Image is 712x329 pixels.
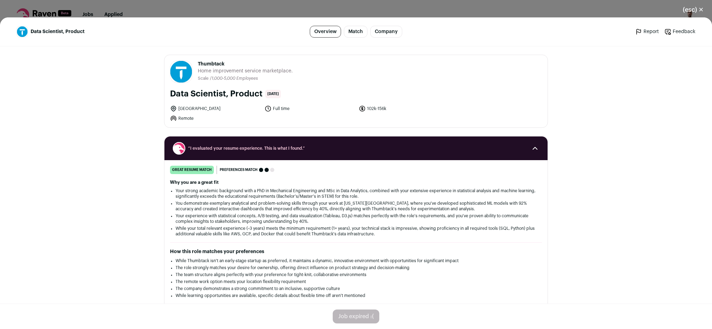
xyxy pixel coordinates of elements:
li: 102k-156k [359,105,449,112]
a: Report [635,28,659,35]
li: / [210,76,258,81]
li: Your experience with statistical concepts, A/B testing, and data visualization (Tableau, D3.js) m... [176,213,536,224]
div: great resume match [170,166,214,174]
img: 7b009e581603749374b970a83ebcd8434933ec68e0f29a9211d3eee776a43c97.jpg [170,61,192,83]
h2: How this role matches your preferences [170,248,542,255]
li: While your total relevant experience (~3 years) meets the minimum requirement (1+ years), your te... [176,226,536,237]
li: The company demonstrates a strong commitment to an inclusive, supportive culture [176,286,536,291]
li: Full time [265,105,355,112]
li: Remote [170,115,260,122]
a: Feedback [664,28,695,35]
span: Data Scientist, Product [31,28,84,35]
li: The remote work option meets your location flexibility requirement [176,279,536,284]
li: Your strong academic background with a PhD in Mechanical Engineering and MSc in Data Analytics, c... [176,188,536,199]
span: Thumbtack [198,61,293,68]
a: Match [344,26,367,38]
li: Scale [198,76,210,81]
li: The team structure aligns perfectly with your preference for tight-knit, collaborative environments [176,272,536,277]
li: The role strongly matches your desire for ownership, offering direct influence on product strateg... [176,265,536,271]
span: [DATE] [265,90,281,98]
h1: Data Scientist, Product [170,88,262,100]
a: Overview [310,26,341,38]
li: [GEOGRAPHIC_DATA] [170,105,260,112]
span: 1,000-5,000 Employees [212,76,258,80]
a: Company [370,26,402,38]
h2: Why you are a great fit [170,180,542,185]
span: “I evaluated your resume experience. This is what I found.” [188,146,524,151]
span: Home improvement service marketplace. [198,68,293,75]
li: While Thumbtack isn't an early-stage startup as preferred, it maintains a dynamic, innovative env... [176,258,536,264]
li: While learning opportunities are available, specific details about flexible time off aren't menti... [176,293,536,298]
li: You demonstrate exemplary analytical and problem-solving skills through your work at [US_STATE][G... [176,201,536,212]
span: Preferences match [220,166,258,173]
button: Close modal [674,2,712,17]
img: 7b009e581603749374b970a83ebcd8434933ec68e0f29a9211d3eee776a43c97.jpg [17,26,27,37]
